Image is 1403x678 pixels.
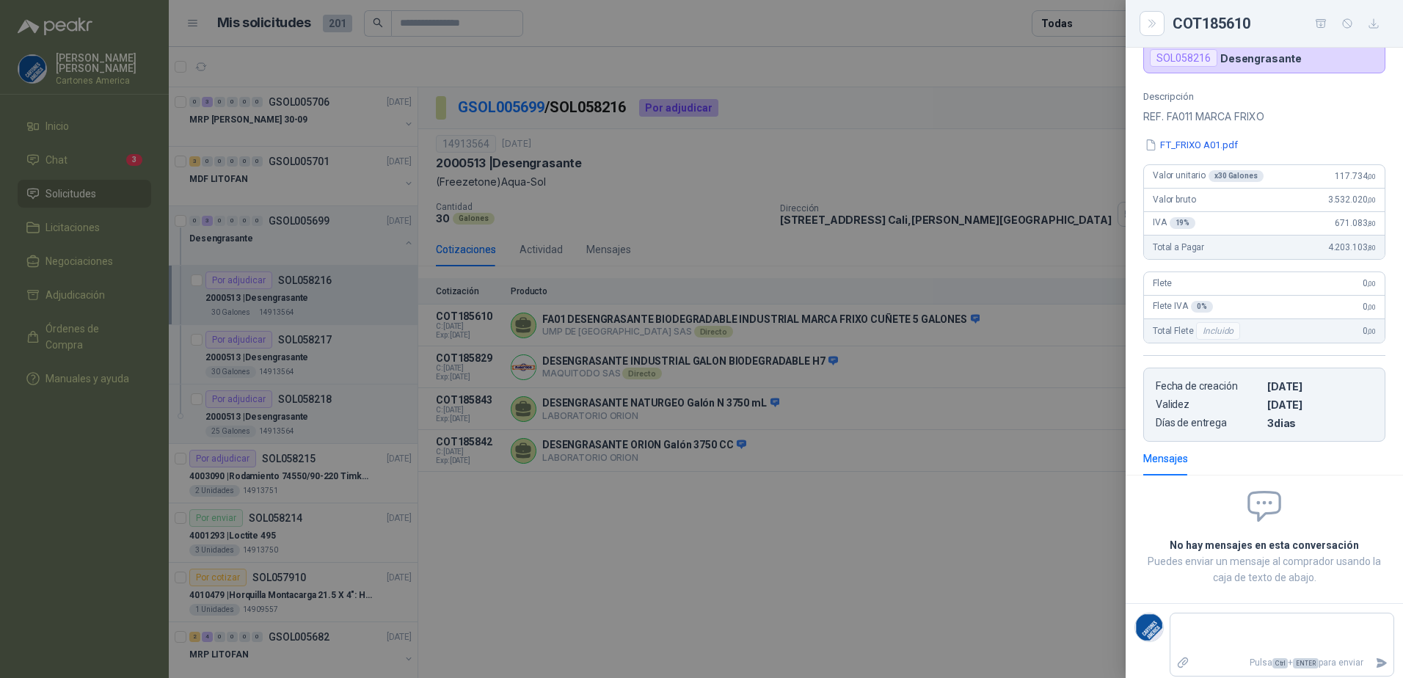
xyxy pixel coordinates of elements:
[1153,170,1264,182] span: Valor unitario
[1335,171,1376,181] span: 117.734
[1135,613,1163,641] img: Company Logo
[1153,278,1172,288] span: Flete
[1195,650,1370,676] p: Pulsa + para enviar
[1173,12,1385,35] div: COT185610
[1143,537,1385,553] h2: No hay mensajes en esta conversación
[1153,217,1195,229] span: IVA
[1267,398,1373,411] p: [DATE]
[1170,650,1195,676] label: Adjuntar archivos
[1220,52,1302,65] p: Desengrasante
[1156,398,1261,411] p: Validez
[1153,242,1204,252] span: Total a Pagar
[1156,380,1261,393] p: Fecha de creación
[1367,196,1376,204] span: ,00
[1153,301,1213,313] span: Flete IVA
[1367,219,1376,227] span: ,80
[1191,301,1213,313] div: 0 %
[1369,650,1393,676] button: Enviar
[1367,244,1376,252] span: ,80
[1143,91,1385,102] p: Descripción
[1153,322,1243,340] span: Total Flete
[1335,218,1376,228] span: 671.083
[1272,658,1288,668] span: Ctrl
[1363,278,1376,288] span: 0
[1328,242,1376,252] span: 4.203.103
[1209,170,1264,182] div: x 30 Galones
[1143,108,1385,125] p: REF. FA011 MARCA FRIXO
[1328,194,1376,205] span: 3.532.020
[1170,217,1196,229] div: 19 %
[1363,302,1376,312] span: 0
[1367,327,1376,335] span: ,00
[1196,322,1240,340] div: Incluido
[1293,658,1319,668] span: ENTER
[1367,280,1376,288] span: ,00
[1153,194,1195,205] span: Valor bruto
[1150,49,1217,67] div: SOL058216
[1143,137,1239,153] button: FT_FRIXO A01.pdf
[1267,380,1373,393] p: [DATE]
[1367,303,1376,311] span: ,00
[1143,15,1161,32] button: Close
[1367,172,1376,181] span: ,00
[1267,417,1373,429] p: 3 dias
[1156,417,1261,429] p: Días de entrega
[1363,326,1376,336] span: 0
[1143,553,1385,586] p: Puedes enviar un mensaje al comprador usando la caja de texto de abajo.
[1143,451,1188,467] div: Mensajes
